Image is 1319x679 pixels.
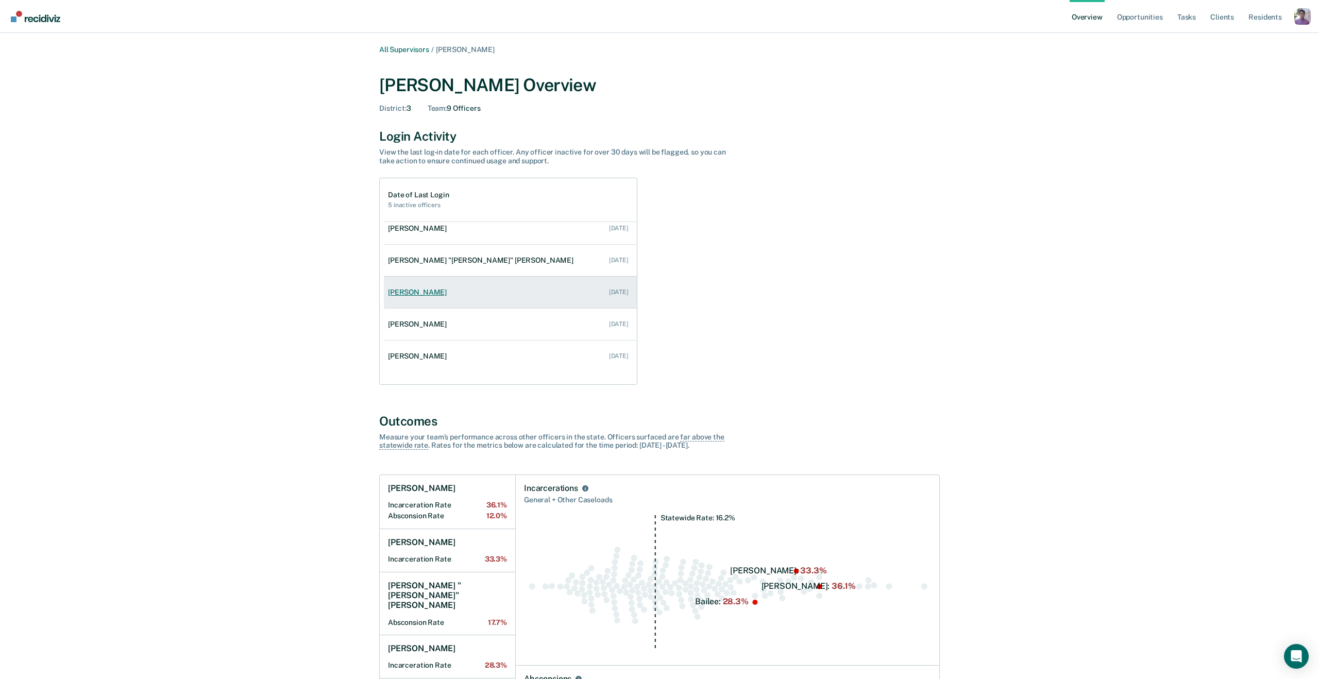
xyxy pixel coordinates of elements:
[580,483,590,494] button: Incarcerations
[436,45,495,54] span: [PERSON_NAME]
[609,288,629,296] div: [DATE]
[388,512,507,520] h2: Absconsion Rate
[380,529,515,572] a: [PERSON_NAME]Incarceration Rate33.3%
[388,352,451,361] div: [PERSON_NAME]
[388,191,449,199] h1: Date of Last Login
[524,515,931,657] div: Swarm plot of all incarceration rates in the state for NOT_SEX_OFFENSE caseloads, highlighting va...
[379,45,429,54] a: All Supervisors
[485,661,507,670] span: 28.3%
[429,45,436,54] span: /
[379,129,940,144] div: Login Activity
[384,214,637,243] a: [PERSON_NAME] [DATE]
[379,104,411,113] div: 3
[388,201,449,209] h2: 5 inactive officers
[488,618,507,627] span: 17.7%
[388,288,451,297] div: [PERSON_NAME]
[388,224,451,233] div: [PERSON_NAME]
[384,310,637,339] a: [PERSON_NAME] [DATE]
[609,352,629,360] div: [DATE]
[661,514,735,522] tspan: Statewide Rate: 16.2%
[379,75,940,96] div: [PERSON_NAME] Overview
[609,320,629,328] div: [DATE]
[388,537,455,548] h1: [PERSON_NAME]
[384,246,637,275] a: [PERSON_NAME] "[PERSON_NAME]" [PERSON_NAME] [DATE]
[1294,8,1311,25] button: Profile dropdown button
[388,483,455,494] h1: [PERSON_NAME]
[388,581,507,611] h1: [PERSON_NAME] "[PERSON_NAME]" [PERSON_NAME]
[388,256,578,265] div: [PERSON_NAME] "[PERSON_NAME]" [PERSON_NAME]
[388,320,451,329] div: [PERSON_NAME]
[609,225,629,232] div: [DATE]
[388,501,507,510] h2: Incarceration Rate
[379,414,940,429] div: Outcomes
[379,433,740,450] div: Measure your team’s performance across other officer s in the state. Officer s surfaced are . Rat...
[380,475,515,529] a: [PERSON_NAME]Incarceration Rate36.1%Absconsion Rate12.0%
[428,104,481,113] div: 9 Officers
[485,555,507,564] span: 33.3%
[11,11,60,22] img: Recidiviz
[1284,644,1309,669] div: Open Intercom Messenger
[384,278,637,307] a: [PERSON_NAME] [DATE]
[384,342,637,371] a: [PERSON_NAME] [DATE]
[379,433,724,450] span: far above the statewide rate
[388,618,507,627] h2: Absconsion Rate
[388,643,455,654] h1: [PERSON_NAME]
[379,104,407,112] span: District :
[388,661,507,670] h2: Incarceration Rate
[486,501,507,510] span: 36.1%
[524,483,578,494] div: Incarcerations
[380,635,515,678] a: [PERSON_NAME]Incarceration Rate28.3%
[524,494,931,506] div: General + Other Caseloads
[379,148,740,165] div: View the last log-in date for each officer. Any officer inactive for over 30 days will be flagged...
[380,572,515,635] a: [PERSON_NAME] "[PERSON_NAME]" [PERSON_NAME]Absconsion Rate17.7%
[609,257,629,264] div: [DATE]
[388,555,507,564] h2: Incarceration Rate
[486,512,507,520] span: 12.0%
[428,104,447,112] span: Team :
